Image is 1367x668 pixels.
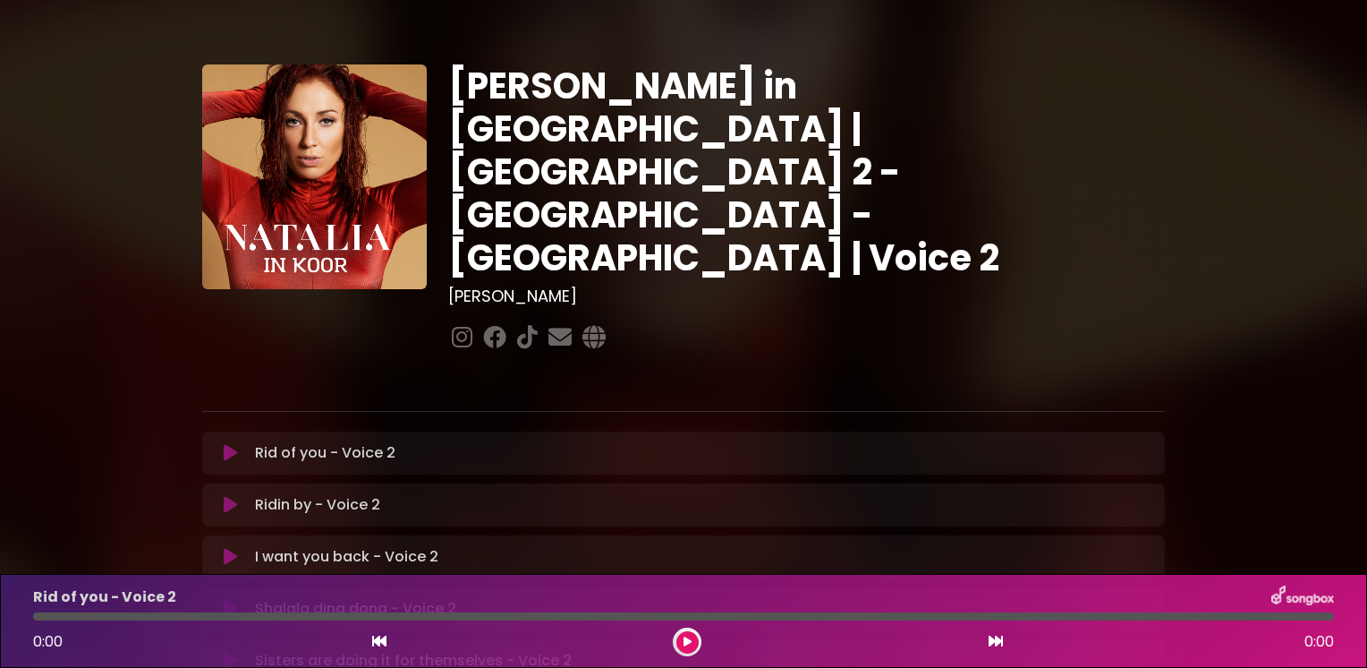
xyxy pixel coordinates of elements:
[255,546,438,568] p: I want you back - Voice 2
[33,631,63,652] span: 0:00
[448,64,1165,279] h1: [PERSON_NAME] in [GEOGRAPHIC_DATA] | [GEOGRAPHIC_DATA] 2 - [GEOGRAPHIC_DATA] - [GEOGRAPHIC_DATA] ...
[1304,631,1334,653] span: 0:00
[33,587,176,608] p: Rid of you - Voice 2
[202,64,427,289] img: YTVS25JmS9CLUqXqkEhs
[1271,586,1334,609] img: songbox-logo-white.png
[448,287,1165,306] h3: [PERSON_NAME]
[255,494,380,516] p: Ridin by - Voice 2
[255,442,395,464] p: Rid of you - Voice 2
